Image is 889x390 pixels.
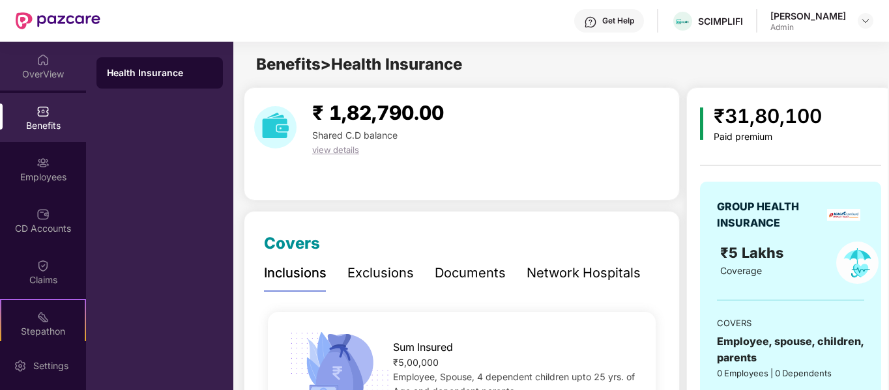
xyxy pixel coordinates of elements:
img: policyIcon [836,242,879,284]
span: Benefits > Health Insurance [256,55,462,74]
span: Shared C.D balance [312,130,398,141]
div: Stepathon [1,325,85,338]
div: [PERSON_NAME] [770,10,846,22]
div: 0 Employees | 0 Dependents [717,367,864,380]
img: New Pazcare Logo [16,12,100,29]
div: Get Help [602,16,634,26]
div: SCIMPLIFI [698,15,743,27]
span: ₹5 Lakhs [720,244,787,261]
img: svg+xml;base64,PHN2ZyBpZD0iQmVuZWZpdHMiIHhtbG5zPSJodHRwOi8vd3d3LnczLm9yZy8yMDAwL3N2ZyIgd2lkdGg9Ij... [36,105,50,118]
div: Inclusions [264,263,327,283]
img: svg+xml;base64,PHN2ZyBpZD0iRHJvcGRvd24tMzJ4MzIiIHhtbG5zPSJodHRwOi8vd3d3LnczLm9yZy8yMDAwL3N2ZyIgd2... [860,16,871,26]
img: icon [700,107,703,140]
img: insurerLogo [827,209,860,221]
span: ₹ 1,82,790.00 [312,101,444,124]
span: Covers [264,234,320,253]
div: Exclusions [347,263,414,283]
div: Network Hospitals [527,263,641,283]
div: COVERS [717,316,864,329]
img: download [254,106,297,148]
img: svg+xml;base64,PHN2ZyB4bWxucz0iaHR0cDovL3d3dy53My5vcmcvMjAwMC9zdmciIHdpZHRoPSIyMSIgaGVpZ2h0PSIyMC... [36,311,50,324]
span: Sum Insured [393,339,453,355]
div: Paid premium [714,132,822,143]
span: view details [312,145,359,155]
div: Settings [29,359,72,372]
div: Admin [770,22,846,33]
img: svg+xml;base64,PHN2ZyBpZD0iQ2xhaW0iIHhtbG5zPSJodHRwOi8vd3d3LnczLm9yZy8yMDAwL3N2ZyIgd2lkdGg9IjIwIi... [36,259,50,272]
div: Health Insurance [107,66,212,79]
span: Coverage [720,265,762,276]
img: svg+xml;base64,PHN2ZyBpZD0iQ0RfQWNjb3VudHMiIGRhdGEtbmFtZT0iQ0QgQWNjb3VudHMiIHhtbG5zPSJodHRwOi8vd3... [36,208,50,221]
img: svg+xml;base64,PHN2ZyBpZD0iU2V0dGluZy0yMHgyMCIgeG1sbnM9Imh0dHA6Ly93d3cudzMub3JnLzIwMDAvc3ZnIiB3aW... [14,359,27,372]
div: GROUP HEALTH INSURANCE [717,199,823,231]
img: transparent%20(1).png [673,17,692,27]
img: svg+xml;base64,PHN2ZyBpZD0iSGVscC0zMngzMiIgeG1sbnM9Imh0dHA6Ly93d3cudzMub3JnLzIwMDAvc3ZnIiB3aWR0aD... [584,16,597,29]
div: ₹5,00,000 [393,355,638,370]
div: Documents [435,263,506,283]
img: svg+xml;base64,PHN2ZyBpZD0iRW1wbG95ZWVzIiB4bWxucz0iaHR0cDovL3d3dy53My5vcmcvMjAwMC9zdmciIHdpZHRoPS... [36,156,50,169]
div: Employee, spouse, children, parents [717,333,864,366]
div: ₹31,80,100 [714,101,822,132]
img: svg+xml;base64,PHN2ZyBpZD0iSG9tZSIgeG1sbnM9Imh0dHA6Ly93d3cudzMub3JnLzIwMDAvc3ZnIiB3aWR0aD0iMjAiIG... [36,53,50,66]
